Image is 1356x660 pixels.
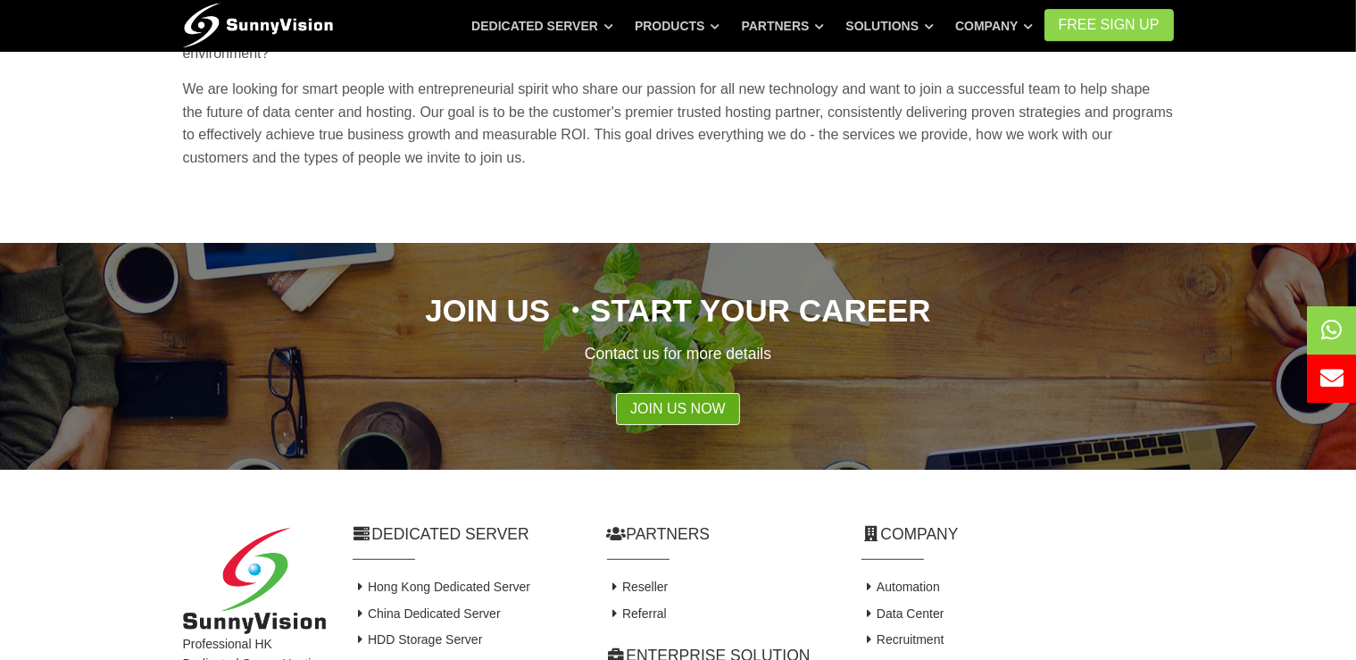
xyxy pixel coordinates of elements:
a: China Dedicated Server [353,606,501,621]
a: Company [955,10,1034,42]
img: SunnyVision Limited [183,528,326,634]
h2: Company [861,523,1174,546]
a: Data Center [861,606,944,621]
a: HDD Storage Server [353,632,483,647]
a: Hong Kong Dedicated Server [353,580,531,594]
a: Recruitment [861,632,944,647]
h2: Dedicated Server [353,523,580,546]
p: We are looking for smart people with entrepreneurial spirit who share our passion for all new tec... [183,78,1174,169]
a: Reseller [607,580,669,594]
a: FREE Sign Up [1044,9,1174,41]
p: Contact us for more details [183,341,1174,366]
a: Referral [607,606,667,621]
a: Products [635,10,720,42]
a: Automation [861,580,940,594]
a: Dedicated Server [471,10,613,42]
a: Join Us Now [616,393,740,425]
h2: Partners [607,523,835,546]
h2: Join Us ・Start Your Career [183,288,1174,332]
a: Solutions [845,10,934,42]
a: Partners [742,10,825,42]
